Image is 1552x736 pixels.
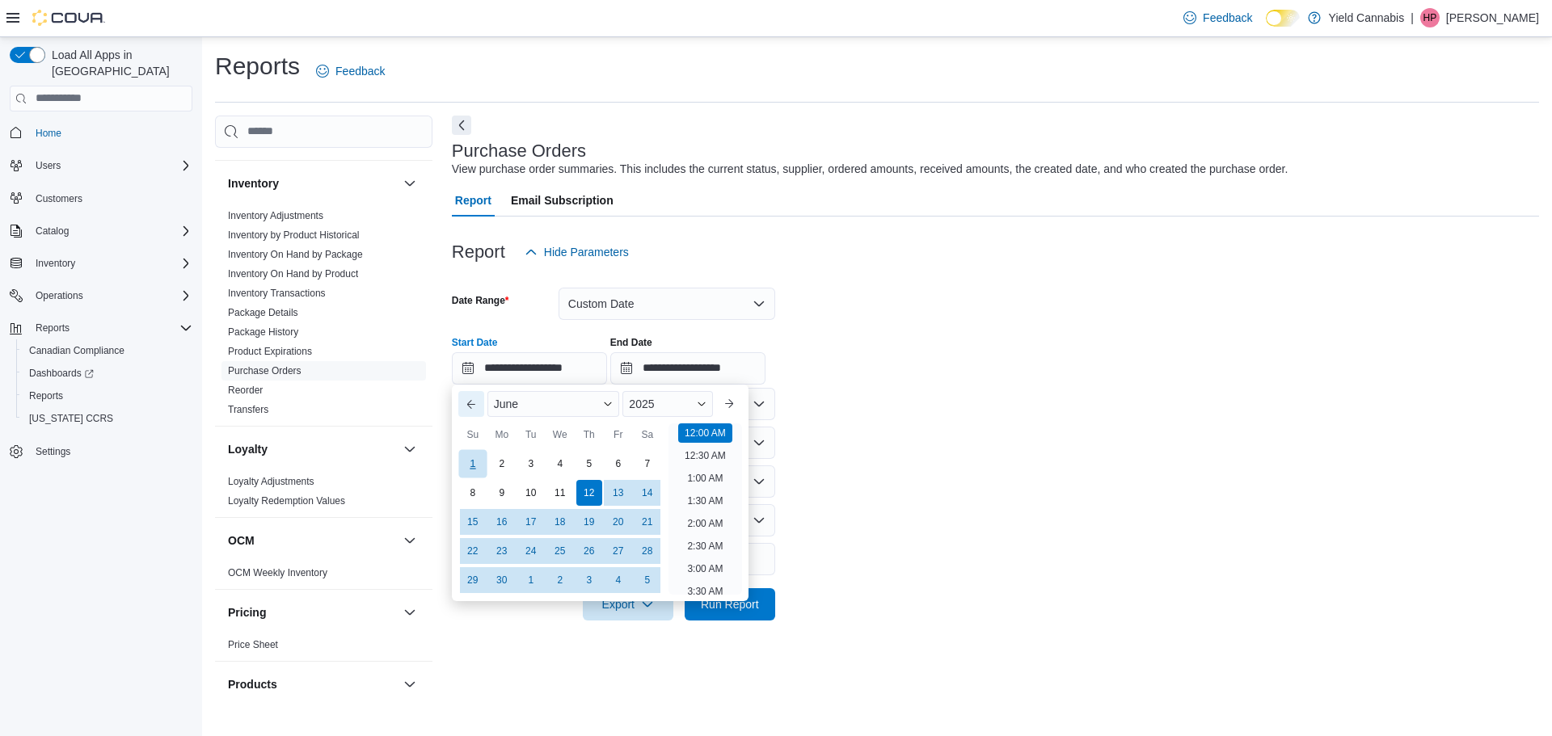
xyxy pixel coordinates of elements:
[547,567,573,593] div: day-2
[228,604,266,620] h3: Pricing
[518,480,544,506] div: day-10
[36,159,61,172] span: Users
[400,675,420,694] button: Products
[635,451,660,477] div: day-7
[681,582,729,601] li: 3:30 AM
[228,532,397,549] button: OCM
[460,509,486,535] div: day-15
[228,364,302,377] span: Purchase Orders
[518,236,635,268] button: Hide Parameters
[576,480,602,506] div: day-12
[228,229,360,241] a: Inventory by Product Historical
[36,225,69,238] span: Catalog
[23,386,70,406] a: Reports
[29,124,68,143] a: Home
[36,127,61,140] span: Home
[753,514,765,527] button: Open list of options
[310,55,391,87] a: Feedback
[29,156,192,175] span: Users
[215,472,432,517] div: Loyalty
[678,423,732,443] li: 12:00 AM
[45,47,192,79] span: Load All Apps in [GEOGRAPHIC_DATA]
[605,509,631,535] div: day-20
[458,391,484,417] button: Previous Month
[36,322,70,334] span: Reports
[29,188,192,208] span: Customers
[1423,8,1437,27] span: HP
[228,676,277,692] h3: Products
[452,161,1288,178] div: View purchase order summaries. This includes the current status, supplier, ordered amounts, recei...
[228,532,255,549] h3: OCM
[228,441,268,457] h3: Loyalty
[228,288,326,299] a: Inventory Transactions
[452,336,498,349] label: Start Date
[228,639,278,650] a: Price Sheet
[228,676,397,692] button: Products
[576,509,602,535] div: day-19
[460,567,486,593] div: day-29
[228,229,360,242] span: Inventory by Product Historical
[228,307,298,318] a: Package Details
[23,409,192,428] span: Washington CCRS
[16,385,199,407] button: Reports
[547,451,573,477] div: day-4
[458,449,662,595] div: June, 2025
[681,469,729,488] li: 1:00 AM
[681,491,729,511] li: 1:30 AM
[228,210,323,221] a: Inventory Adjustments
[458,449,487,477] div: day-1
[547,422,573,448] div: We
[29,367,94,380] span: Dashboards
[3,220,199,242] button: Catalog
[460,422,486,448] div: Su
[518,567,544,593] div: day-1
[29,156,67,175] button: Users
[610,336,652,349] label: End Date
[400,603,420,622] button: Pricing
[3,154,199,177] button: Users
[701,596,759,612] span: Run Report
[559,288,775,320] button: Custom Date
[36,445,70,458] span: Settings
[518,451,544,477] div: day-3
[681,514,729,533] li: 2:00 AM
[29,318,76,338] button: Reports
[29,123,192,143] span: Home
[1177,2,1259,34] a: Feedback
[605,451,631,477] div: day-6
[23,409,120,428] a: [US_STATE] CCRS
[228,494,345,507] span: Loyalty Redemption Values
[1446,8,1539,27] p: [PERSON_NAME]
[668,423,742,595] ul: Time
[228,604,397,620] button: Pricing
[605,538,631,564] div: day-27
[10,115,192,506] nav: Complex example
[681,559,729,578] li: 3:00 AM
[228,476,314,487] a: Loyalty Adjustments
[605,480,631,506] div: day-13
[228,385,263,396] a: Reorder
[610,352,765,385] input: Press the down key to open a popover containing a calendar.
[335,63,385,79] span: Feedback
[29,441,192,461] span: Settings
[1266,10,1300,27] input: Dark Mode
[452,352,607,385] input: Press the down key to enter a popover containing a calendar. Press the escape key to close the po...
[23,364,192,383] span: Dashboards
[1329,8,1405,27] p: Yield Cannabis
[489,480,515,506] div: day-9
[228,441,397,457] button: Loyalty
[215,563,432,589] div: OCM
[23,386,192,406] span: Reports
[228,138,298,149] a: GL Transactions
[518,422,544,448] div: Tu
[452,116,471,135] button: Next
[544,244,629,260] span: Hide Parameters
[228,306,298,319] span: Package Details
[228,384,263,397] span: Reorder
[622,391,713,417] div: Button. Open the year selector. 2025 is currently selected.
[228,268,358,280] a: Inventory On Hand by Product
[228,403,268,416] span: Transfers
[29,318,192,338] span: Reports
[29,389,63,402] span: Reports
